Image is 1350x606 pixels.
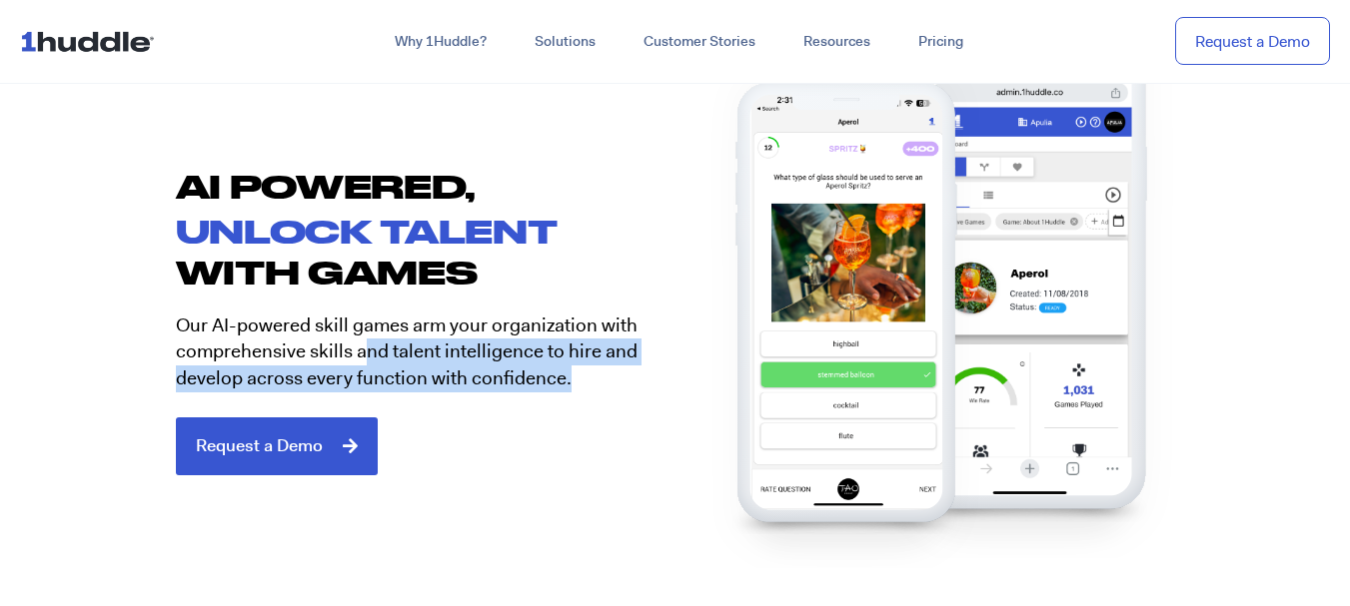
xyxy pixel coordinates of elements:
[176,166,675,206] h2: AI POWERED,
[196,437,323,455] span: Request a Demo
[176,257,675,288] h2: with games
[779,24,894,60] a: Resources
[620,24,779,60] a: Customer Stories
[1175,17,1330,66] a: Request a Demo
[371,24,511,60] a: Why 1Huddle?
[511,24,620,60] a: Solutions
[176,216,675,247] h2: unlock talent
[894,24,987,60] a: Pricing
[176,312,661,392] p: Our AI-powered skill games arm your organization with comprehensive skills and talent intelligenc...
[176,417,378,475] a: Request a Demo
[20,22,163,60] img: ...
